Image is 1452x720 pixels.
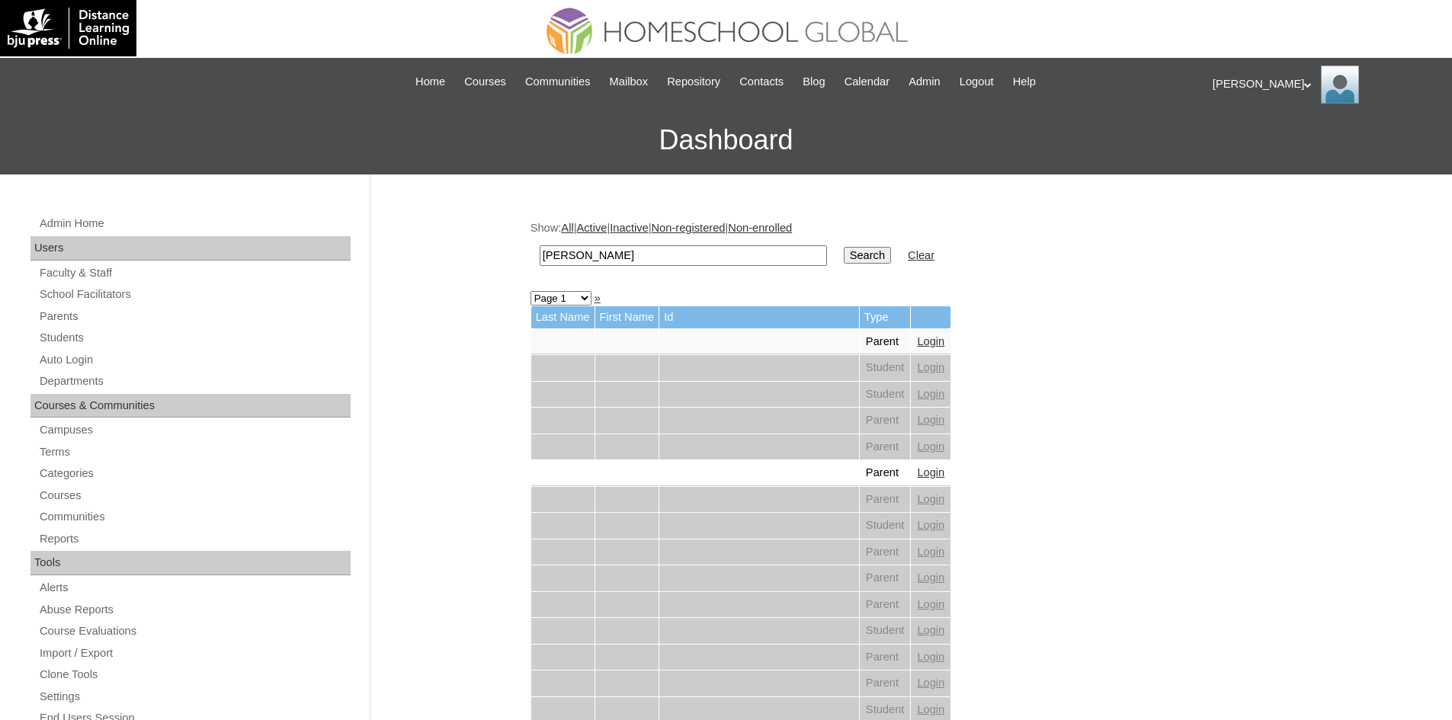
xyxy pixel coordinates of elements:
[860,539,911,565] td: Parent
[38,486,351,505] a: Courses
[860,460,911,486] td: Parent
[901,73,948,91] a: Admin
[38,600,351,619] a: Abuse Reports
[457,73,514,91] a: Courses
[602,73,656,91] a: Mailbox
[732,73,791,91] a: Contacts
[38,307,351,326] a: Parents
[917,335,944,347] a: Login
[860,487,911,513] td: Parent
[917,703,944,715] a: Login
[38,372,351,391] a: Departments
[38,421,351,440] a: Campuses
[917,466,944,478] a: Login
[860,670,911,696] td: Parent
[595,292,601,304] a: »
[659,306,859,328] td: Id
[38,578,351,597] a: Alerts
[38,622,351,641] a: Course Evaluations
[860,434,911,460] td: Parent
[652,222,726,234] a: Non-registered
[917,598,944,610] a: Login
[917,519,944,531] a: Login
[38,665,351,684] a: Clone Tools
[917,361,944,373] a: Login
[8,106,1444,174] h3: Dashboard
[576,222,607,234] a: Active
[518,73,598,91] a: Communities
[860,382,911,408] td: Student
[38,350,351,370] a: Auto Login
[860,565,911,591] td: Parent
[530,220,1285,274] div: Show: | | | |
[909,73,941,91] span: Admin
[860,408,911,434] td: Parent
[739,73,784,91] span: Contacts
[464,73,506,91] span: Courses
[917,493,944,505] a: Login
[917,571,944,584] a: Login
[960,73,994,91] span: Logout
[860,329,911,355] td: Parent
[408,73,453,91] a: Home
[30,236,351,261] div: Users
[728,222,792,234] a: Non-enrolled
[795,73,832,91] a: Blog
[540,245,827,266] input: Search
[38,507,351,526] a: Communities
[917,440,944,453] a: Login
[38,328,351,347] a: Students
[610,222,649,234] a: Inactive
[38,530,351,549] a: Reports
[8,8,129,49] img: logo-white.png
[860,645,911,670] td: Parent
[1005,73,1043,91] a: Help
[610,73,649,91] span: Mailbox
[38,264,351,283] a: Faculty & Staff
[38,443,351,462] a: Terms
[952,73,1002,91] a: Logout
[860,592,911,618] td: Parent
[38,214,351,233] a: Admin Home
[38,644,351,663] a: Import / Export
[860,306,911,328] td: Type
[844,247,891,264] input: Search
[659,73,728,91] a: Repository
[30,551,351,575] div: Tools
[860,618,911,644] td: Student
[845,73,889,91] span: Calendar
[860,513,911,539] td: Student
[837,73,897,91] a: Calendar
[38,687,351,706] a: Settings
[917,677,944,689] a: Login
[38,464,351,483] a: Categories
[1321,66,1359,104] img: Ariane Ebuen
[38,285,351,304] a: School Facilitators
[525,73,591,91] span: Communities
[531,306,595,328] td: Last Name
[561,222,573,234] a: All
[917,414,944,426] a: Login
[30,394,351,418] div: Courses & Communities
[595,306,659,328] td: First Name
[415,73,445,91] span: Home
[908,249,934,261] a: Clear
[917,546,944,558] a: Login
[917,388,944,400] a: Login
[917,624,944,636] a: Login
[1013,73,1036,91] span: Help
[917,651,944,663] a: Login
[1213,66,1437,104] div: [PERSON_NAME]
[667,73,720,91] span: Repository
[803,73,825,91] span: Blog
[860,355,911,381] td: Student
